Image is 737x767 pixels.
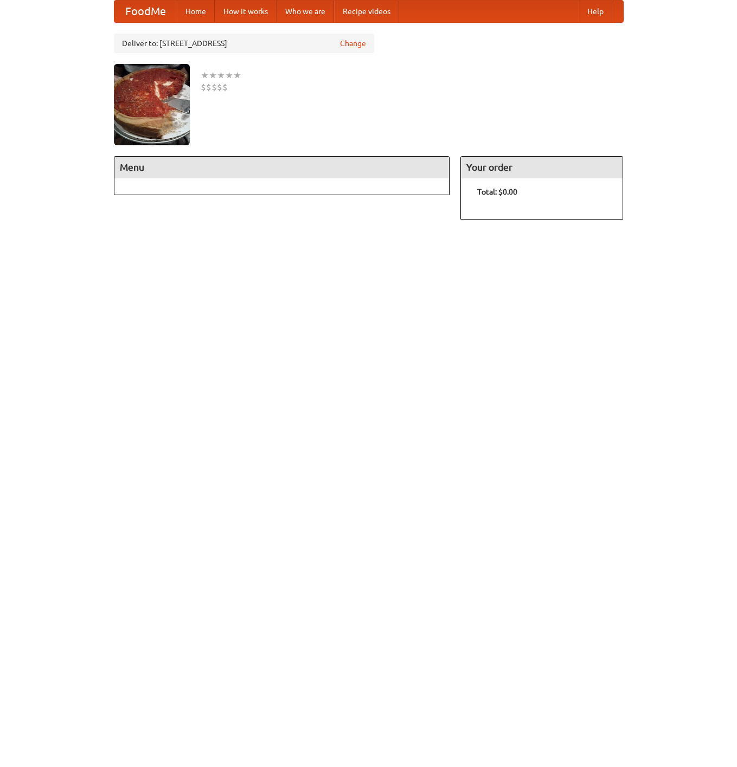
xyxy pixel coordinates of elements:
a: FoodMe [114,1,177,22]
a: Home [177,1,215,22]
li: $ [212,81,217,93]
b: Total: $0.00 [477,188,517,196]
a: Help [579,1,612,22]
li: ★ [233,69,241,81]
li: $ [217,81,222,93]
li: $ [206,81,212,93]
a: How it works [215,1,277,22]
a: Recipe videos [334,1,399,22]
li: ★ [217,69,225,81]
h4: Your order [461,157,623,178]
li: $ [201,81,206,93]
img: angular.jpg [114,64,190,145]
div: Deliver to: [STREET_ADDRESS] [114,34,374,53]
li: ★ [209,69,217,81]
a: Change [340,38,366,49]
li: $ [222,81,228,93]
li: ★ [201,69,209,81]
a: Who we are [277,1,334,22]
li: ★ [225,69,233,81]
h4: Menu [114,157,450,178]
